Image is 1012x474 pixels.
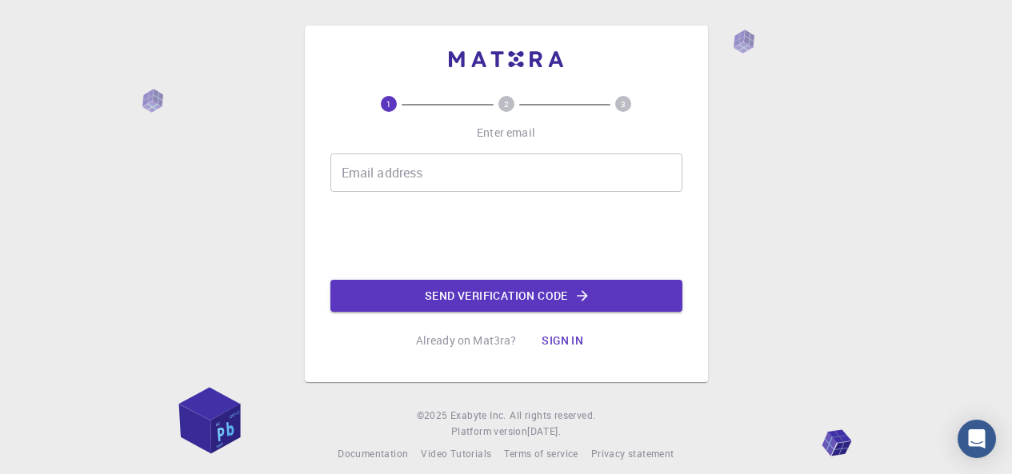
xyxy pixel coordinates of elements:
span: Video Tutorials [421,447,491,460]
span: © 2025 [417,408,450,424]
a: Exabyte Inc. [450,408,506,424]
a: [DATE]. [527,424,561,440]
p: Already on Mat3ra? [416,333,517,349]
span: Terms of service [504,447,578,460]
button: Send verification code [330,280,682,312]
iframe: reCAPTCHA [385,205,628,267]
text: 2 [504,98,509,110]
p: Enter email [477,125,535,141]
span: [DATE] . [527,424,561,437]
span: Platform version [451,424,527,440]
span: Exabyte Inc. [450,408,506,421]
text: 3 [621,98,626,110]
span: All rights reserved. [510,408,595,424]
a: Video Tutorials [421,446,491,462]
text: 1 [386,98,391,110]
a: Privacy statement [591,446,674,462]
a: Documentation [338,446,408,462]
span: Documentation [338,447,408,460]
button: Sign in [529,325,596,356]
span: Privacy statement [591,447,674,460]
a: Terms of service [504,446,578,462]
div: Open Intercom Messenger [958,420,996,458]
